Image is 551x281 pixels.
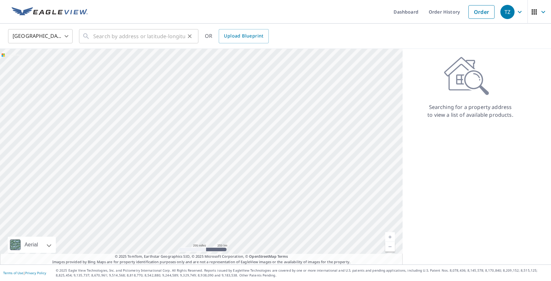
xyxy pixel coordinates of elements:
span: Upload Blueprint [224,32,263,40]
div: Aerial [8,237,56,253]
img: EV Logo [12,7,88,17]
div: [GEOGRAPHIC_DATA] [8,27,73,45]
div: OR [205,29,269,43]
a: Current Level 5, Zoom In [385,232,395,242]
p: | [3,271,46,275]
p: Searching for a property address to view a list of available products. [427,103,514,119]
a: Upload Blueprint [219,29,268,43]
p: © 2025 Eagle View Technologies, Inc. and Pictometry International Corp. All Rights Reserved. Repo... [56,268,548,278]
span: © 2025 TomTom, Earthstar Geographics SIO, © 2025 Microsoft Corporation, © [115,254,288,259]
div: TZ [500,5,515,19]
button: Clear [185,32,194,41]
a: Terms [277,254,288,259]
a: Order [468,5,495,19]
a: Privacy Policy [25,271,46,275]
a: Current Level 5, Zoom Out [385,242,395,252]
a: Terms of Use [3,271,23,275]
div: Aerial [23,237,40,253]
input: Search by address or latitude-longitude [93,27,185,45]
a: OpenStreetMap [249,254,276,259]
